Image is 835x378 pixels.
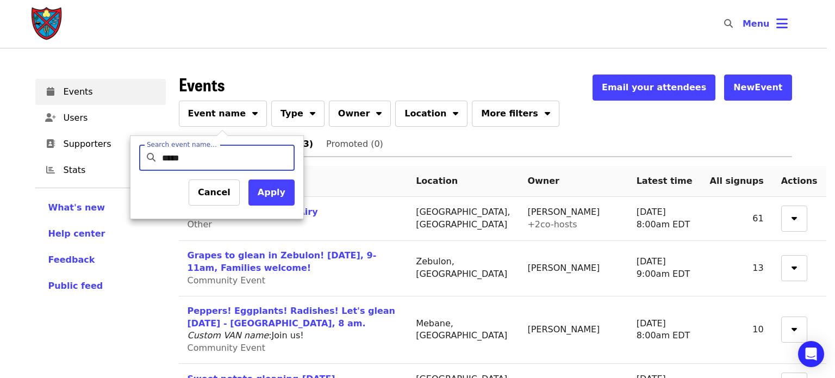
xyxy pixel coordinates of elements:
[147,152,155,163] i: search icon
[189,179,240,206] button: Cancel
[162,145,290,171] input: Search event name…
[248,179,295,206] button: Apply
[798,341,824,367] div: Open Intercom Messenger
[147,141,217,148] label: Search event name…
